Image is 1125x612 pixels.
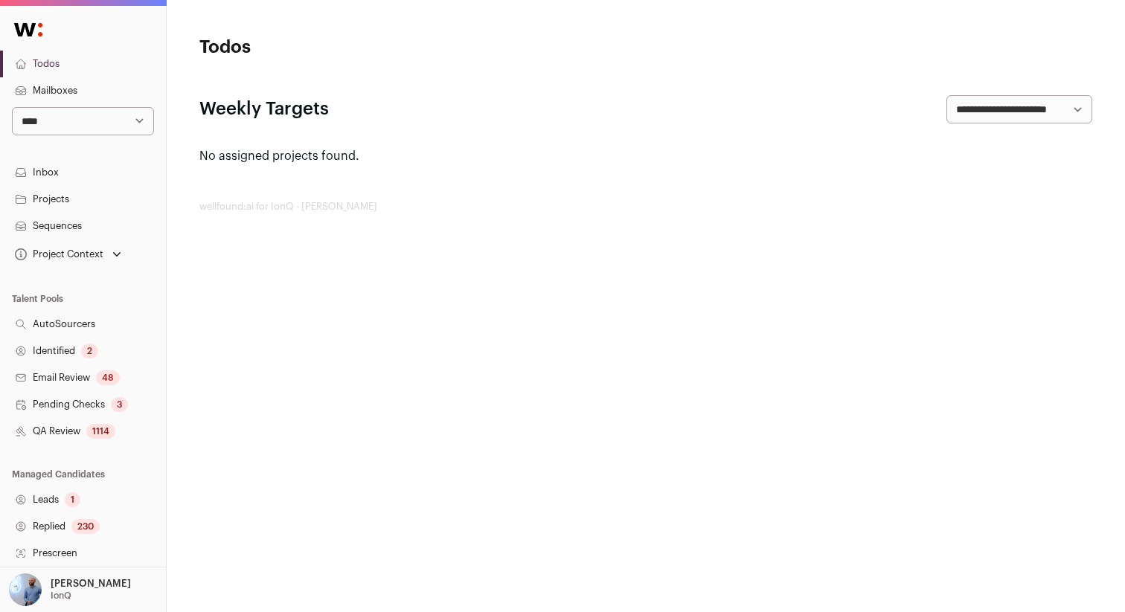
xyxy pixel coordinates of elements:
[199,201,1092,213] footer: wellfound:ai for IonQ - [PERSON_NAME]
[6,15,51,45] img: Wellfound
[71,519,100,534] div: 230
[12,248,103,260] div: Project Context
[199,36,497,59] h1: Todos
[9,573,42,606] img: 97332-medium_jpg
[111,397,128,412] div: 3
[51,578,131,590] p: [PERSON_NAME]
[65,492,80,507] div: 1
[12,244,124,265] button: Open dropdown
[86,424,115,439] div: 1114
[96,370,120,385] div: 48
[51,590,71,602] p: IonQ
[199,147,1092,165] p: No assigned projects found.
[81,344,98,358] div: 2
[6,573,134,606] button: Open dropdown
[199,97,329,121] h2: Weekly Targets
